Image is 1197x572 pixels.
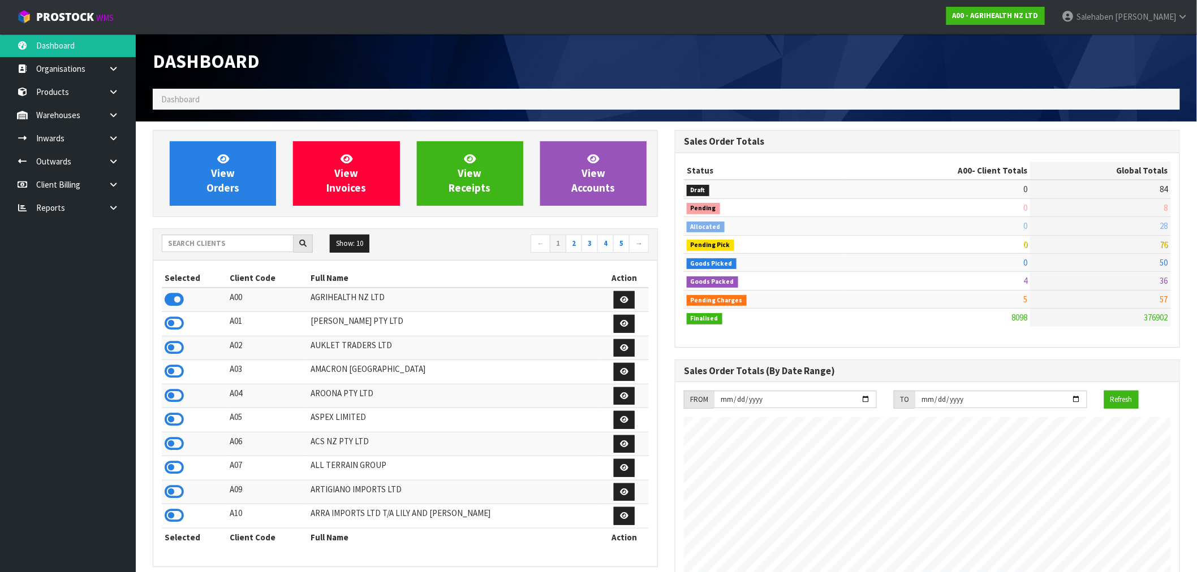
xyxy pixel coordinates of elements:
[531,235,550,253] a: ←
[1144,312,1168,323] span: 376902
[1160,275,1168,286] span: 36
[613,235,630,253] a: 5
[1077,11,1113,22] span: Salehaben
[308,504,600,528] td: ARRA IMPORTS LTD T/A LILY AND [PERSON_NAME]
[308,312,600,336] td: [PERSON_NAME] PTY LTD
[1011,312,1027,323] span: 8098
[308,456,600,480] td: ALL TERRAIN GROUP
[308,432,600,456] td: ACS NZ PTY LTD
[227,288,308,312] td: A00
[227,360,308,384] td: A03
[1023,275,1027,286] span: 4
[308,288,600,312] td: AGRIHEALTH NZ LTD
[308,269,600,287] th: Full Name
[600,528,649,546] th: Action
[571,152,615,194] span: View Accounts
[550,235,566,253] a: 1
[330,235,369,253] button: Show: 10
[894,391,915,409] div: TO
[1023,202,1027,213] span: 0
[687,313,722,324] span: Finalised
[308,336,600,360] td: AUKLET TRADERS LTD
[17,10,31,24] img: cube-alt.png
[162,235,294,252] input: Search clients
[227,269,308,287] th: Client Code
[162,528,227,546] th: Selected
[687,258,737,270] span: Goods Picked
[414,235,649,254] nav: Page navigation
[1160,239,1168,250] span: 76
[308,480,600,504] td: ARTIGIANO IMPORTS LTD
[308,360,600,384] td: AMACRON [GEOGRAPHIC_DATA]
[417,141,523,206] a: ViewReceipts
[1030,162,1171,180] th: Global Totals
[293,141,399,206] a: ViewInvoices
[1023,184,1027,194] span: 0
[1023,239,1027,250] span: 0
[684,366,1171,376] h3: Sales Order Totals (By Date Range)
[227,504,308,528] td: A10
[206,152,239,194] span: View Orders
[540,141,647,206] a: ViewAccounts
[684,391,714,409] div: FROM
[227,312,308,336] td: A01
[582,235,598,253] a: 3
[36,10,94,24] span: ProStock
[227,384,308,408] td: A04
[687,185,709,196] span: Draft
[227,456,308,480] td: A07
[629,235,649,253] a: →
[1160,257,1168,268] span: 50
[161,94,200,105] span: Dashboard
[170,141,276,206] a: ViewOrders
[1160,184,1168,194] span: 84
[845,162,1031,180] th: - Client Totals
[1160,220,1168,231] span: 28
[687,240,734,251] span: Pending Pick
[946,7,1045,25] a: A00 - AGRIHEALTH NZ LTD
[449,152,491,194] span: View Receipts
[227,408,308,432] td: A05
[1160,294,1168,305] span: 57
[1104,391,1139,409] button: Refresh
[153,49,260,73] span: Dashboard
[684,162,845,180] th: Status
[597,235,614,253] a: 4
[1023,220,1027,231] span: 0
[566,235,582,253] a: 2
[684,136,1171,147] h3: Sales Order Totals
[162,269,227,287] th: Selected
[308,384,600,408] td: AROONA PTY LTD
[96,12,114,23] small: WMS
[227,480,308,504] td: A09
[687,276,738,288] span: Goods Packed
[1115,11,1176,22] span: [PERSON_NAME]
[958,165,972,176] span: A00
[687,222,725,233] span: Allocated
[227,528,308,546] th: Client Code
[227,336,308,360] td: A02
[227,432,308,456] td: A06
[1023,257,1027,268] span: 0
[1023,294,1027,305] span: 5
[326,152,366,194] span: View Invoices
[687,295,747,306] span: Pending Charges
[953,11,1039,20] strong: A00 - AGRIHEALTH NZ LTD
[308,408,600,432] td: ASPEX LIMITED
[687,203,720,214] span: Pending
[308,528,600,546] th: Full Name
[1164,202,1168,213] span: 8
[600,269,649,287] th: Action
